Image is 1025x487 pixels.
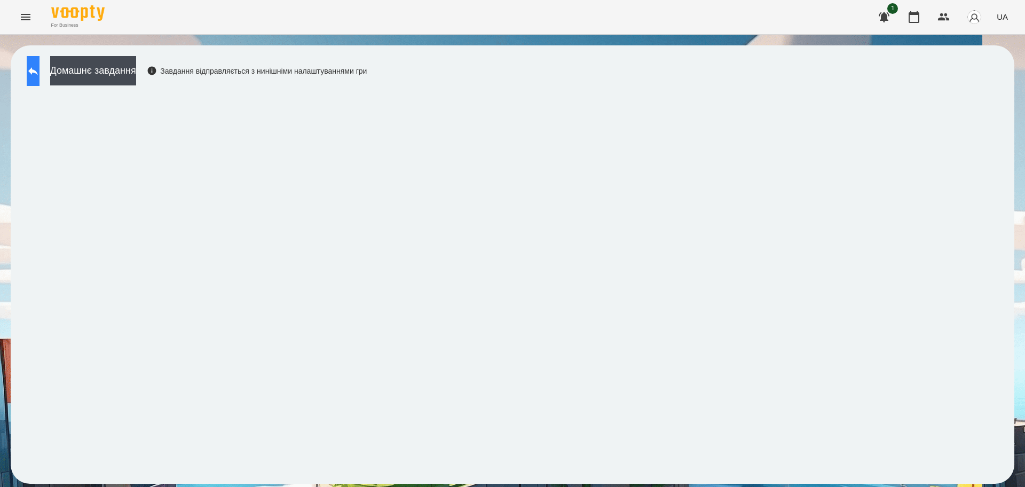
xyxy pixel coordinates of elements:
[997,11,1008,22] span: UA
[50,56,136,85] button: Домашнє завдання
[13,4,38,30] button: Menu
[967,10,982,25] img: avatar_s.png
[887,3,898,14] span: 1
[147,66,367,76] div: Завдання відправляється з нинішніми налаштуваннями гри
[51,22,105,29] span: For Business
[51,5,105,21] img: Voopty Logo
[992,7,1012,27] button: UA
